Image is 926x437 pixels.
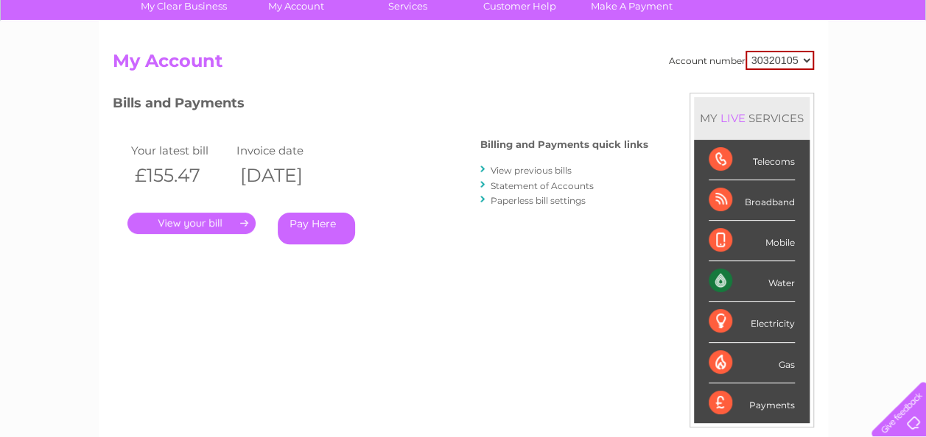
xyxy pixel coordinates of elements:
[233,160,339,191] th: [DATE]
[709,221,795,261] div: Mobile
[704,63,736,74] a: Energy
[113,93,648,118] h3: Bills and Payments
[491,165,572,176] a: View previous bills
[667,63,695,74] a: Water
[694,97,810,139] div: MY SERVICES
[491,195,586,206] a: Paperless bill settings
[709,180,795,221] div: Broadband
[877,63,912,74] a: Log out
[127,141,234,160] td: Your latest bill
[718,111,748,125] div: LIVE
[709,302,795,342] div: Electricity
[709,343,795,383] div: Gas
[278,213,355,244] a: Pay Here
[116,8,812,71] div: Clear Business is a trading name of Verastar Limited (registered in [GEOGRAPHIC_DATA] No. 3667643...
[669,51,814,70] div: Account number
[113,51,814,79] h2: My Account
[745,63,789,74] a: Telecoms
[32,38,108,83] img: logo.png
[233,141,339,160] td: Invoice date
[648,7,750,26] a: 0333 014 3131
[709,261,795,302] div: Water
[709,383,795,423] div: Payments
[798,63,819,74] a: Blog
[480,139,648,150] h4: Billing and Payments quick links
[709,140,795,180] div: Telecoms
[127,213,256,234] a: .
[828,63,864,74] a: Contact
[491,180,594,191] a: Statement of Accounts
[127,160,234,191] th: £155.47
